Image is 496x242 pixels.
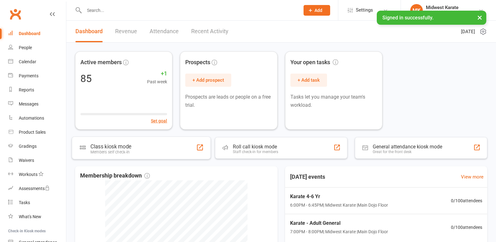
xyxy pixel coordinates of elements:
[19,87,34,92] div: Reports
[19,130,46,135] div: Product Sales
[8,139,66,153] a: Gradings
[285,171,330,183] h3: [DATE] events
[19,158,34,163] div: Waivers
[8,41,66,55] a: People
[75,21,103,42] a: Dashboard
[8,167,66,182] a: Workouts
[290,93,377,109] p: Tasks let you manage your team's workload.
[8,6,23,22] a: Clubworx
[8,111,66,125] a: Automations
[19,172,38,177] div: Workouts
[290,74,327,87] button: + Add task
[8,83,66,97] a: Reports
[474,11,485,24] button: ×
[8,125,66,139] a: Product Sales
[19,200,30,205] div: Tasks
[185,58,210,67] span: Prospects
[410,4,423,17] div: MK
[426,10,478,16] div: Midwest Karate Saskatoon
[290,58,338,67] span: Your open tasks
[304,5,330,16] button: Add
[356,3,373,17] span: Settings
[8,27,66,41] a: Dashboard
[8,210,66,224] a: What's New
[82,6,295,15] input: Search...
[373,150,442,154] div: Great for the front desk
[19,45,32,50] div: People
[90,150,131,154] div: Members self check-in
[8,153,66,167] a: Waivers
[19,59,36,64] div: Calendar
[185,74,231,87] button: + Add prospect
[314,8,322,13] span: Add
[382,15,433,21] span: Signed in successfully.
[147,69,167,78] span: +1
[373,144,442,150] div: General attendance kiosk mode
[90,143,131,150] div: Class kiosk mode
[19,144,37,149] div: Gradings
[185,93,272,109] p: Prospects are leads or people on a free trial.
[115,21,137,42] a: Revenue
[233,144,278,150] div: Roll call kiosk mode
[150,21,179,42] a: Attendance
[8,182,66,196] a: Assessments
[8,55,66,69] a: Calendar
[191,21,228,42] a: Recent Activity
[19,31,40,36] div: Dashboard
[19,73,38,78] div: Payments
[80,58,122,67] span: Active members
[451,197,482,204] span: 0 / 100 attendees
[8,196,66,210] a: Tasks
[290,228,388,235] span: 7:00PM - 8:00PM | Midwest Karate | Main Dojo Floor
[80,171,150,180] span: Membership breakdown
[8,69,66,83] a: Payments
[451,224,482,231] span: 0 / 100 attendees
[19,186,50,191] div: Assessments
[461,173,483,181] a: View more
[80,74,92,84] div: 85
[290,193,388,201] span: Karate 4-6 Yr
[8,97,66,111] a: Messages
[290,202,388,209] span: 6:00PM - 6:45PM | Midwest Karate | Main Dojo Floor
[19,116,44,121] div: Automations
[19,214,41,219] div: What's New
[19,101,38,106] div: Messages
[233,150,278,154] div: Staff check-in for members
[151,117,167,124] button: Set goal
[461,28,475,35] span: [DATE]
[426,5,478,10] div: Midwest Karate
[290,219,388,227] span: Karate - Adult General
[147,78,167,85] span: Past week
